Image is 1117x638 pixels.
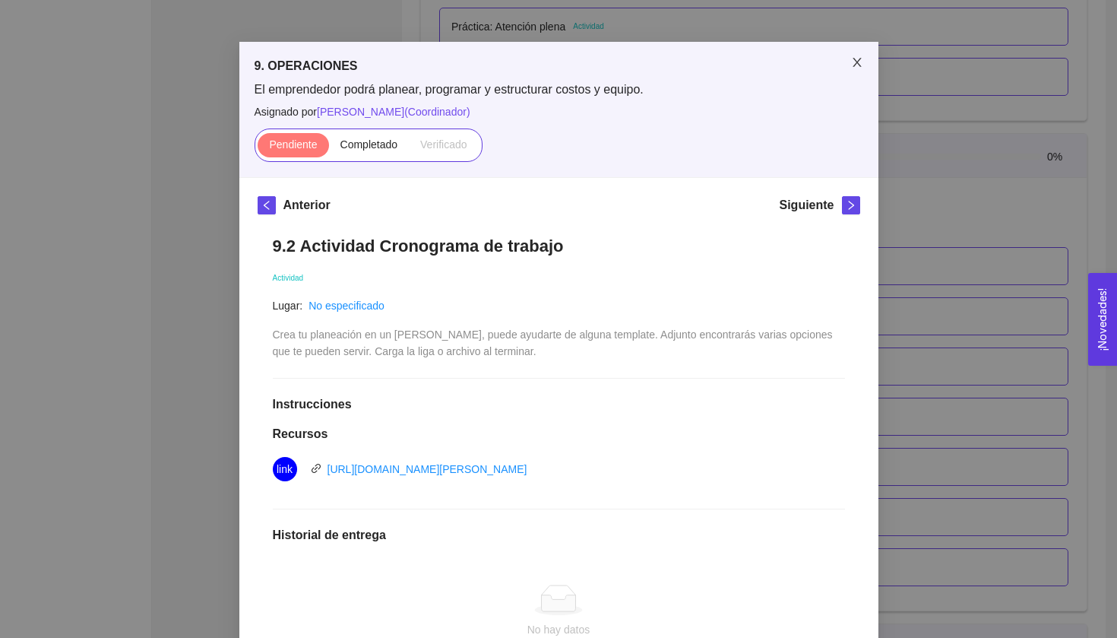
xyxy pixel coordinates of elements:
[1088,273,1117,366] button: Open Feedback Widget
[258,196,276,214] button: left
[309,300,384,312] a: No especificado
[836,42,878,84] button: Close
[328,463,527,475] a: [URL][DOMAIN_NAME][PERSON_NAME]
[255,81,863,98] span: El emprendedor podrá planear, programar y estructurar costos y equipo.
[273,297,303,314] article: Lugar:
[269,138,317,151] span: Pendiente
[851,56,863,68] span: close
[779,196,834,214] h5: Siguiente
[273,274,304,282] span: Actividad
[311,463,321,474] span: link
[273,427,845,442] h1: Recursos
[255,57,863,75] h5: 9. OPERACIONES
[258,200,275,211] span: left
[283,196,331,214] h5: Anterior
[843,200,859,211] span: right
[255,103,863,120] span: Asignado por
[277,457,293,481] span: link
[842,196,860,214] button: right
[273,397,845,412] h1: Instrucciones
[285,621,833,638] div: No hay datos
[420,138,467,151] span: Verificado
[340,138,398,151] span: Completado
[273,236,845,256] h1: 9.2 Actividad Cronograma de trabajo
[273,329,836,357] span: Crea tu planeación en un [PERSON_NAME], puede ayudarte de alguna template. Adjunto encontrarás va...
[317,106,470,118] span: [PERSON_NAME] ( Coordinador )
[273,528,845,543] h1: Historial de entrega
